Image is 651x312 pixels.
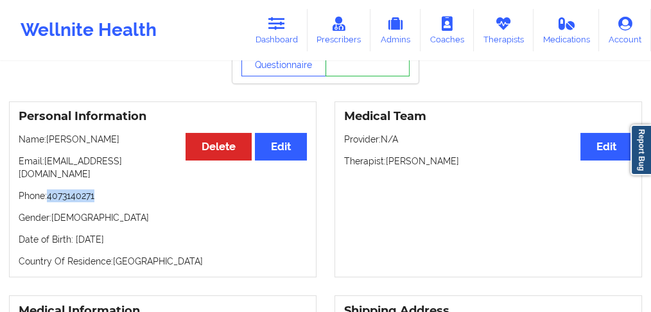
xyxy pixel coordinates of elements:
[255,133,307,160] button: Edit
[308,9,371,51] a: Prescribers
[241,44,326,76] button: View Questionnaire
[325,44,410,76] a: Notes
[421,9,474,51] a: Coaches
[630,125,651,175] a: Report Bug
[344,109,632,124] h3: Medical Team
[344,133,632,146] p: Provider: N/A
[534,9,600,51] a: Medications
[599,9,651,51] a: Account
[19,109,307,124] h3: Personal Information
[19,189,307,202] p: Phone: 4073140271
[246,9,308,51] a: Dashboard
[580,133,632,160] button: Edit
[19,133,307,146] p: Name: [PERSON_NAME]
[186,133,252,160] button: Delete
[19,211,307,224] p: Gender: [DEMOGRAPHIC_DATA]
[19,255,307,268] p: Country Of Residence: [GEOGRAPHIC_DATA]
[19,155,307,180] p: Email: [EMAIL_ADDRESS][DOMAIN_NAME]
[344,155,632,168] p: Therapist: [PERSON_NAME]
[474,9,534,51] a: Therapists
[370,9,421,51] a: Admins
[19,233,307,246] p: Date of Birth: [DATE]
